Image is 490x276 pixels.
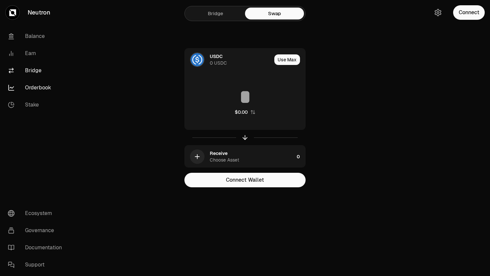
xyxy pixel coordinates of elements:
[3,79,71,96] a: Orderbook
[3,222,71,239] a: Governance
[191,53,204,66] img: USDC Logo
[3,28,71,45] a: Balance
[235,109,256,115] button: $0.00
[3,45,71,62] a: Earn
[210,150,228,157] div: Receive
[3,239,71,256] a: Documentation
[3,256,71,273] a: Support
[184,173,306,187] button: Connect Wallet
[210,157,239,163] div: Choose Asset
[185,145,305,168] button: ReceiveChoose Asset0
[185,145,294,168] div: ReceiveChoose Asset
[297,145,305,168] div: 0
[245,8,304,19] a: Swap
[210,60,227,66] div: 0 USDC
[3,96,71,113] a: Stake
[186,8,245,19] a: Bridge
[3,205,71,222] a: Ecosystem
[235,109,248,115] div: $0.00
[274,54,300,65] button: Use Max
[210,53,223,60] div: USDC
[185,48,272,71] div: USDC LogoUSDC0 USDC
[3,62,71,79] a: Bridge
[453,5,485,20] button: Connect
